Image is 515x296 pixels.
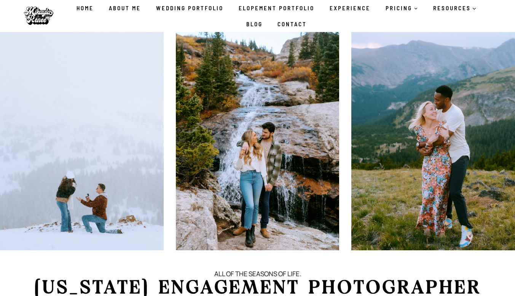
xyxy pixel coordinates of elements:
[386,3,418,13] span: PRICING
[239,16,270,32] a: Blog
[19,3,57,29] img: Mikayla Renee Photo
[433,3,477,13] span: RESOURCES
[270,16,315,32] a: Contact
